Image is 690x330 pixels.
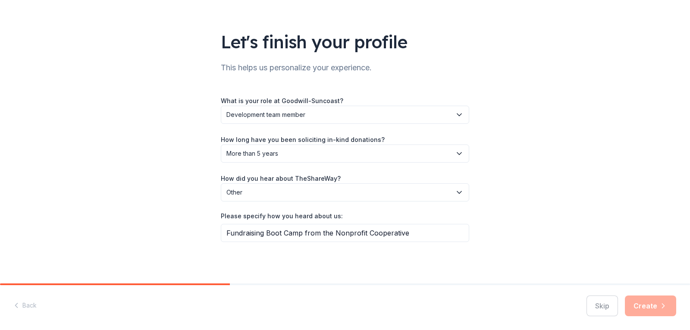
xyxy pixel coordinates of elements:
[226,148,452,159] span: More than 5 years
[221,106,469,124] button: Development team member
[221,30,469,54] div: Let's finish your profile
[221,135,385,144] label: How long have you been soliciting in-kind donations?
[221,97,343,105] label: What is your role at Goodwill-Suncoast?
[226,110,452,120] span: Development team member
[221,183,469,201] button: Other
[221,174,341,183] label: How did you hear about TheShareWay?
[226,187,452,198] span: Other
[221,212,343,220] label: Please specify how you heard about us:
[221,61,469,75] div: This helps us personalize your experience.
[221,145,469,163] button: More than 5 years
